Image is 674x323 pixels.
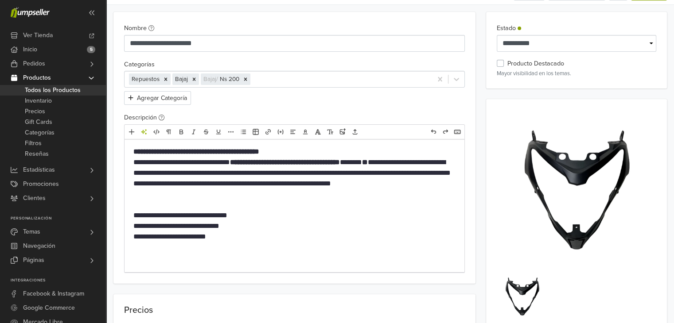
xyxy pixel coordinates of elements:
span: Inventario [25,96,52,106]
a: Subrayado [213,126,224,138]
span: Gift Cards [25,117,52,127]
a: Subir imágenes [337,126,348,138]
span: Estadísticas [23,163,55,177]
a: Alineación [287,126,299,138]
label: Descripción [124,113,164,123]
span: Facebook & Instagram [23,287,84,301]
span: Google Commerce [23,301,75,315]
a: Enlace [262,126,274,138]
label: Nombre [124,23,154,33]
span: Inicio [23,42,37,57]
a: Color del texto [300,126,311,138]
img: Dise_C3_B1o_20sin_20t_C3_ADtulo_20_2843_29.jpg [497,110,656,269]
span: Ns 200 [220,76,239,83]
button: Agregar Categoría [124,91,191,105]
span: Todos los Productos [25,85,81,96]
a: Herramientas de IA [138,126,150,138]
span: Pedidos [23,57,45,71]
a: Cursiva [188,126,199,138]
a: Fuente [312,126,323,138]
a: Atajos [452,126,463,138]
a: Deshacer [428,126,439,138]
a: Eliminado [200,126,212,138]
span: Bajaj [175,76,188,83]
a: Tamaño de fuente [324,126,336,138]
a: Subir archivos [349,126,361,138]
a: Más formato [225,126,237,138]
span: Productos [23,71,51,85]
span: Promociones [23,177,59,191]
span: Categorías [25,127,55,138]
p: Personalización [11,216,106,221]
label: Producto Destacado [507,59,564,69]
a: Incrustar [275,126,286,138]
a: Negrita [175,126,187,138]
p: Integraciones [11,278,106,283]
label: Categorías [124,60,155,69]
div: Remove [object Object] [161,73,171,85]
span: Temas [23,225,40,239]
span: Bajaj / [203,76,220,83]
label: Estado [497,23,521,33]
img: 140 [497,271,548,322]
p: Mayor visibilidad en los temas. [497,69,656,78]
span: Precios [25,106,45,117]
span: Filtros [25,138,42,149]
a: Tabla [250,126,261,138]
span: Clientes [23,191,46,205]
div: Remove [object Object] [189,73,199,85]
span: 5 [87,46,95,53]
a: Formato [163,126,175,138]
span: Repuestos [132,76,160,83]
a: Añadir [126,126,137,138]
span: Ver Tienda [23,28,53,42]
span: Páginas [23,253,44,267]
span: Navegación [23,239,55,253]
a: Rehacer [440,126,451,138]
a: HTML [151,126,162,138]
div: Remove [object Object] [241,73,250,85]
p: Precios [124,305,465,315]
span: Reseñas [25,149,49,159]
a: Lista [238,126,249,138]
